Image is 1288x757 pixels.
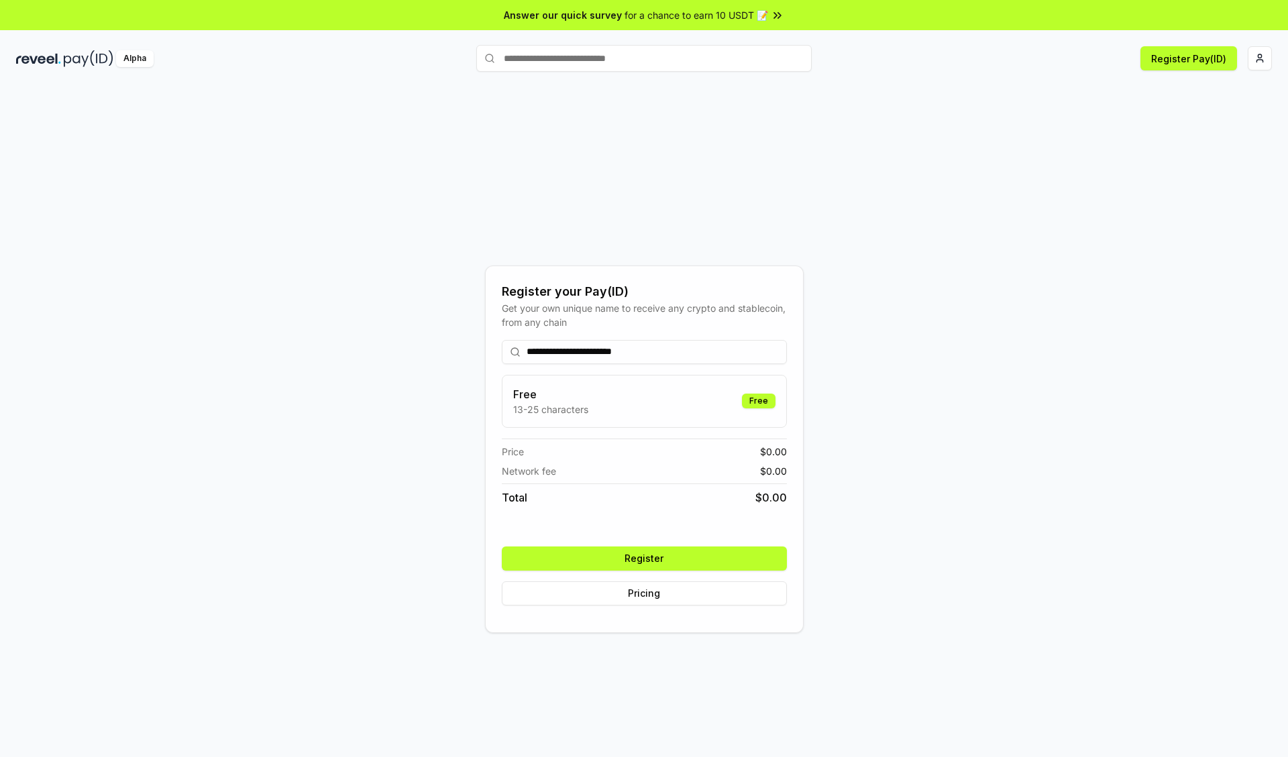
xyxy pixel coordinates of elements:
[760,464,787,478] span: $ 0.00
[625,8,768,22] span: for a chance to earn 10 USDT 📝
[502,464,556,478] span: Network fee
[502,546,787,571] button: Register
[116,50,154,67] div: Alpha
[504,8,622,22] span: Answer our quick survey
[502,445,524,459] span: Price
[502,282,787,301] div: Register your Pay(ID)
[1140,46,1237,70] button: Register Pay(ID)
[755,489,787,506] span: $ 0.00
[502,301,787,329] div: Get your own unique name to receive any crypto and stablecoin, from any chain
[64,50,113,67] img: pay_id
[513,402,588,416] p: 13-25 characters
[502,489,527,506] span: Total
[502,581,787,605] button: Pricing
[742,394,775,408] div: Free
[513,386,588,402] h3: Free
[16,50,61,67] img: reveel_dark
[760,445,787,459] span: $ 0.00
